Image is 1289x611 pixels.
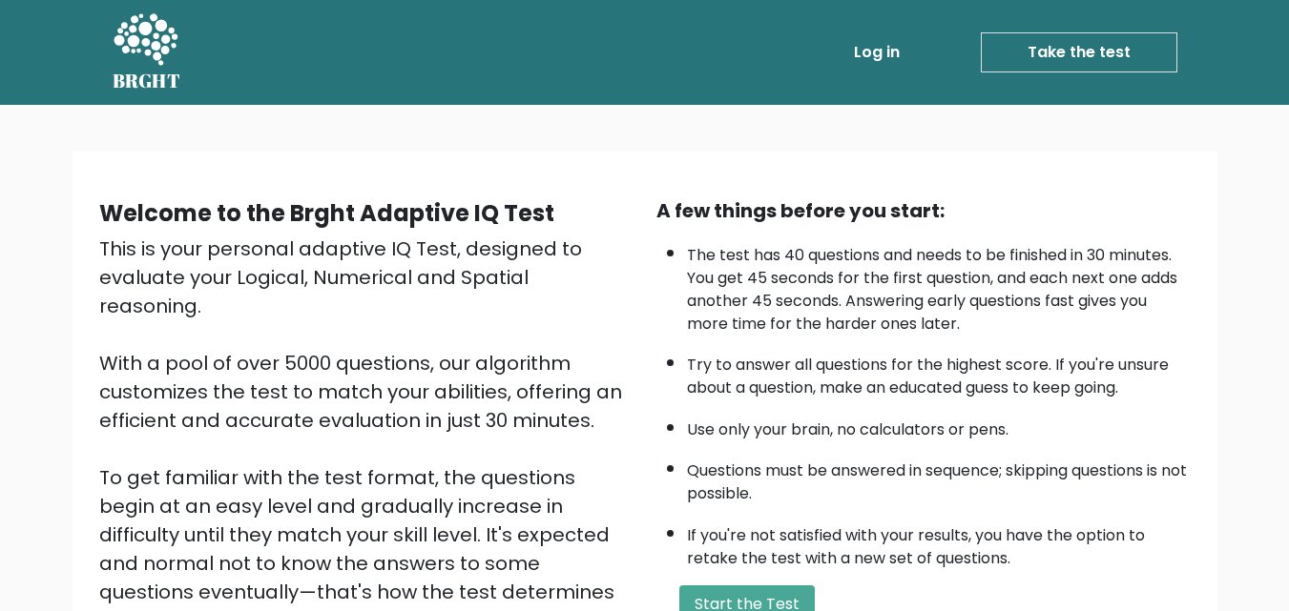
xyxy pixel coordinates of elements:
li: Use only your brain, no calculators or pens. [687,409,1191,441]
li: If you're not satisfied with your results, you have the option to retake the test with a new set ... [687,515,1191,570]
a: BRGHT [113,8,181,97]
b: Welcome to the Brght Adaptive IQ Test [99,197,554,229]
a: Take the test [981,32,1177,72]
li: Questions must be answered in sequence; skipping questions is not possible. [687,450,1191,505]
h5: BRGHT [113,70,181,92]
div: A few things before you start: [656,196,1191,225]
li: Try to answer all questions for the highest score. If you're unsure about a question, make an edu... [687,344,1191,399]
a: Log in [846,33,907,71]
li: The test has 40 questions and needs to be finished in 30 minutes. You get 45 seconds for the firs... [687,234,1191,336]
